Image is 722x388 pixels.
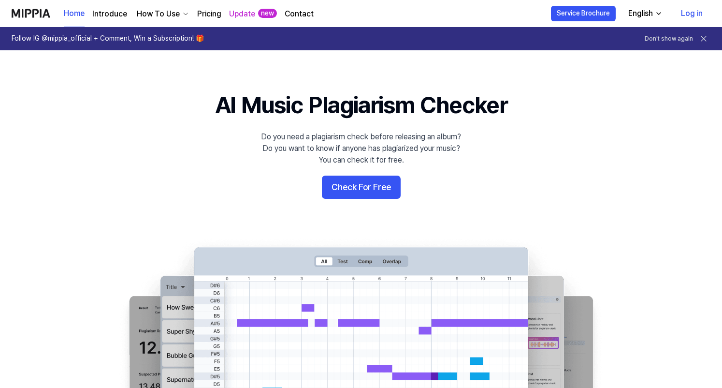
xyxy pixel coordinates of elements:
a: Home [64,0,85,27]
div: new [258,9,277,18]
button: English [621,4,668,23]
div: Do you need a plagiarism check before releasing an album? Do you want to know if anyone has plagi... [261,131,461,166]
a: Contact [285,8,314,20]
div: How To Use [135,8,182,20]
button: Service Brochure [551,6,616,21]
button: Check For Free [322,176,401,199]
a: Introduce [92,8,127,20]
button: How To Use [135,8,189,20]
a: Update [229,8,255,20]
div: English [626,8,655,19]
a: Pricing [197,8,221,20]
button: Don't show again [645,35,693,43]
h1: Follow IG @mippia_official + Comment, Win a Subscription! 🎁 [12,34,204,44]
h1: AI Music Plagiarism Checker [215,89,507,121]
